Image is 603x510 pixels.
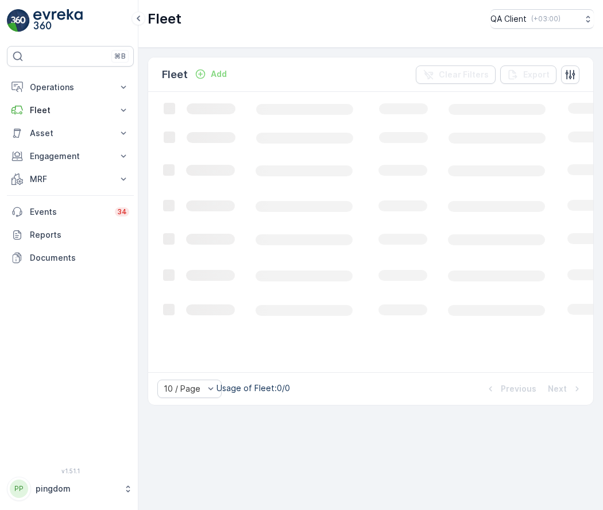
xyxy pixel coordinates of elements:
[117,207,127,217] p: 34
[7,145,134,168] button: Engagement
[33,9,83,32] img: logo_light-DOdMpM7g.png
[531,14,561,24] p: ( +03:00 )
[30,150,111,162] p: Engagement
[162,67,188,83] p: Fleet
[36,483,118,494] p: pingdom
[416,65,496,84] button: Clear Filters
[439,69,489,80] p: Clear Filters
[30,127,111,139] p: Asset
[7,99,134,122] button: Fleet
[484,382,538,396] button: Previous
[217,382,290,394] p: Usage of Fleet : 0/0
[30,206,108,218] p: Events
[7,477,134,501] button: PPpingdom
[10,480,28,498] div: PP
[7,168,134,191] button: MRF
[30,252,129,264] p: Documents
[148,10,181,28] p: Fleet
[211,68,227,80] p: Add
[30,105,111,116] p: Fleet
[501,383,536,395] p: Previous
[7,200,134,223] a: Events34
[523,69,550,80] p: Export
[30,82,111,93] p: Operations
[7,9,30,32] img: logo
[7,76,134,99] button: Operations
[7,246,134,269] a: Documents
[548,383,567,395] p: Next
[7,467,134,474] span: v 1.51.1
[500,65,556,84] button: Export
[7,223,134,246] a: Reports
[7,122,134,145] button: Asset
[114,52,126,61] p: ⌘B
[30,229,129,241] p: Reports
[190,67,231,81] button: Add
[547,382,584,396] button: Next
[490,9,594,29] button: QA Client(+03:00)
[30,173,111,185] p: MRF
[490,13,527,25] p: QA Client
